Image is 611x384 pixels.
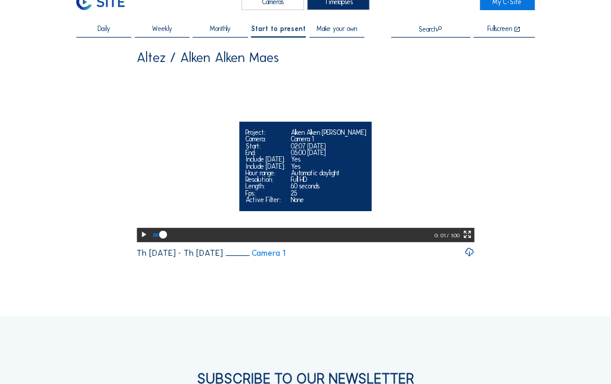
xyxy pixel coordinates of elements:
[246,183,285,190] div: Length:
[246,163,285,170] div: Include [DATE]:
[251,26,306,32] span: Start to present
[246,150,285,156] div: End:
[246,129,285,136] div: Project:
[152,26,172,32] span: Weekly
[435,228,446,242] div: 0: 01
[291,163,366,170] div: Yes
[446,228,460,242] div: / 1:00
[137,72,474,240] video: Your browser does not support the video tag.
[246,197,285,203] div: Active Filter:
[291,170,366,176] div: Automatic daylight
[291,156,366,163] div: Yes
[291,129,366,136] div: Alken Alken [PERSON_NAME]
[291,136,366,143] div: Camera 1
[225,249,286,258] a: Camera 1
[246,190,285,197] div: Fps:
[246,143,285,150] div: Start:
[137,51,279,65] div: Altez / Alken Alken Maes
[291,197,366,203] div: None
[317,26,357,32] span: Make your own
[210,26,231,32] span: Monthly
[488,26,512,33] div: Fullscreen
[246,170,285,176] div: Hour range:
[246,176,285,183] div: Resolution:
[246,136,285,143] div: Camera:
[137,249,223,258] div: Th [DATE] - Th [DATE]
[291,150,366,156] div: 05:00 [DATE]
[291,183,366,190] div: 60 seconds
[291,176,366,183] div: Full HD
[98,26,110,32] span: Daily
[291,143,366,150] div: 02:07 [DATE]
[246,156,285,163] div: Include [DATE]:
[291,190,366,197] div: 25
